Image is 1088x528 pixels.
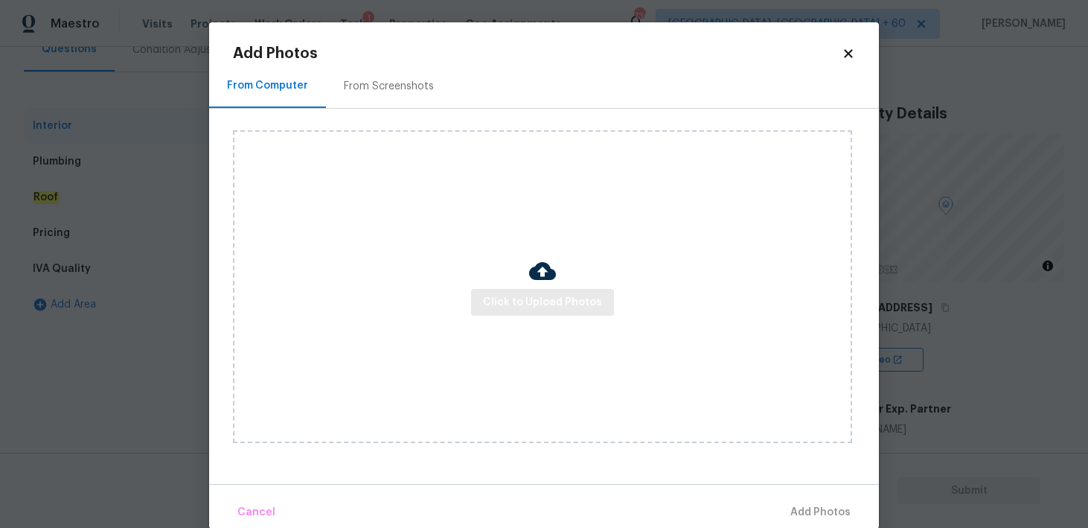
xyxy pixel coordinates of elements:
[237,503,275,522] span: Cancel
[529,258,556,284] img: Cloud Upload Icon
[344,79,434,94] div: From Screenshots
[471,289,614,317] button: Click to Upload Photos
[483,293,602,312] span: Click to Upload Photos
[227,78,308,93] div: From Computer
[233,46,842,61] h2: Add Photos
